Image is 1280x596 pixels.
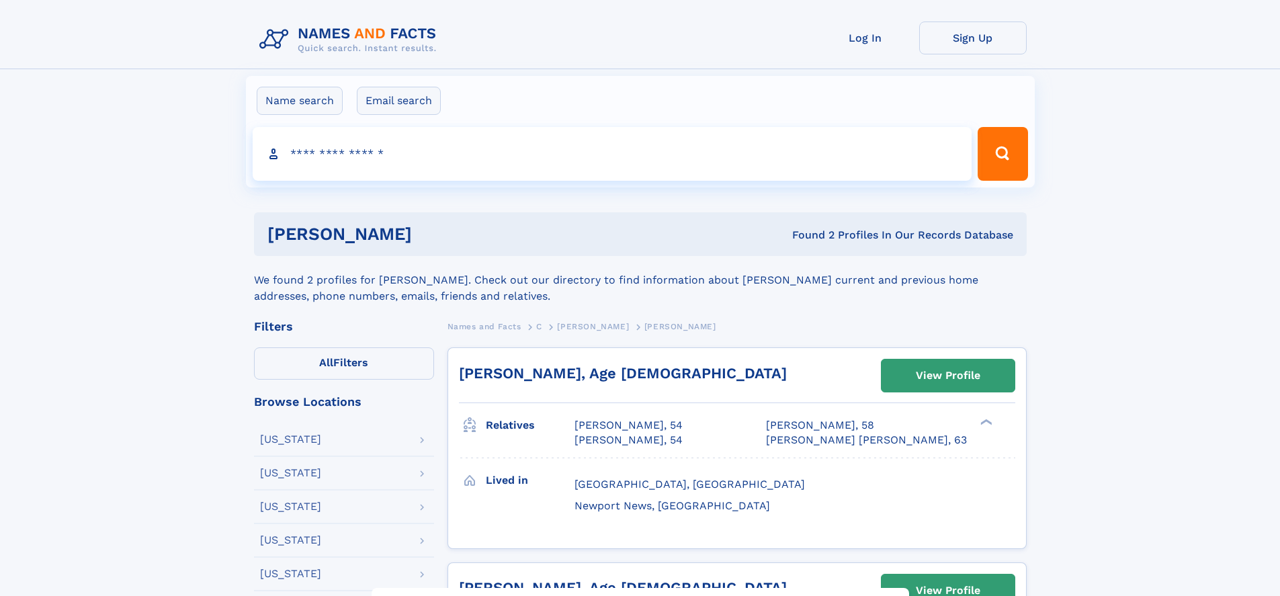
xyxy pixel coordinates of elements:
span: Newport News, [GEOGRAPHIC_DATA] [574,499,770,512]
label: Filters [254,347,434,380]
span: [GEOGRAPHIC_DATA], [GEOGRAPHIC_DATA] [574,478,805,491]
a: [PERSON_NAME], Age [DEMOGRAPHIC_DATA] [459,365,787,382]
div: Filters [254,321,434,333]
a: [PERSON_NAME], Age [DEMOGRAPHIC_DATA] [459,579,787,596]
a: View Profile [882,359,1015,392]
h3: Relatives [486,414,574,437]
div: View Profile [916,360,980,391]
img: Logo Names and Facts [254,22,447,58]
div: [US_STATE] [260,535,321,546]
a: [PERSON_NAME], 54 [574,433,683,448]
span: [PERSON_NAME] [557,322,629,331]
button: Search Button [978,127,1027,181]
input: search input [253,127,972,181]
a: C [536,318,542,335]
div: We found 2 profiles for [PERSON_NAME]. Check out our directory to find information about [PERSON_... [254,256,1027,304]
span: [PERSON_NAME] [644,322,716,331]
span: C [536,322,542,331]
a: [PERSON_NAME] [557,318,629,335]
span: All [319,356,333,369]
h3: Lived in [486,469,574,492]
div: [US_STATE] [260,501,321,512]
h1: [PERSON_NAME] [267,226,602,243]
a: Names and Facts [447,318,521,335]
a: [PERSON_NAME], 58 [766,418,874,433]
label: Email search [357,87,441,115]
div: ❯ [977,418,993,427]
div: Found 2 Profiles In Our Records Database [602,228,1013,243]
div: Browse Locations [254,396,434,408]
div: [US_STATE] [260,434,321,445]
div: [US_STATE] [260,468,321,478]
a: [PERSON_NAME], 54 [574,418,683,433]
div: [US_STATE] [260,568,321,579]
a: [PERSON_NAME] [PERSON_NAME], 63 [766,433,967,448]
a: Log In [812,22,919,54]
a: Sign Up [919,22,1027,54]
label: Name search [257,87,343,115]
